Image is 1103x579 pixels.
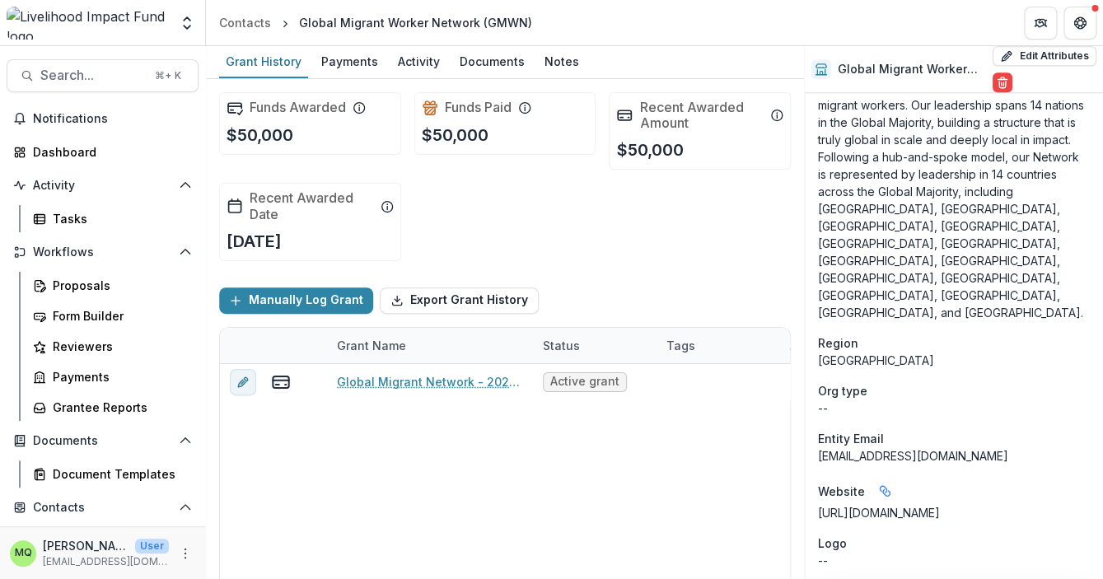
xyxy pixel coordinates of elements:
[53,307,185,325] div: Form Builder
[453,49,531,73] div: Documents
[818,334,858,352] span: Region
[780,328,904,363] div: Amount Awarded
[380,287,539,314] button: Export Grant History
[818,447,1090,465] div: [EMAIL_ADDRESS][DOMAIN_NAME]
[818,535,847,552] span: Logo
[53,338,185,355] div: Reviewers
[327,328,533,363] div: Grant Name
[219,287,373,314] button: Manually Log Grant
[7,59,199,92] button: Search...
[15,548,32,558] div: Maica Quitain
[993,46,1096,66] button: Edit Attributes
[271,371,291,391] button: view-payments
[993,72,1012,92] button: Delete
[533,328,657,363] div: Status
[550,375,619,389] span: Active grant
[33,434,172,448] span: Documents
[175,544,195,563] button: More
[43,537,129,554] p: [PERSON_NAME]
[7,427,199,454] button: Open Documents
[227,123,293,147] p: $50,000
[43,554,169,569] p: [EMAIL_ADDRESS][DOMAIN_NAME]
[26,394,199,421] a: Grantee Reports
[26,460,199,488] a: Document Templates
[7,172,199,198] button: Open Activity
[818,430,884,447] span: Entity Email
[213,11,539,35] nav: breadcrumb
[538,49,586,73] div: Notes
[818,399,1090,417] p: --
[818,352,1090,369] p: [GEOGRAPHIC_DATA]
[818,506,940,520] a: [URL][DOMAIN_NAME]
[818,552,1090,569] p: --
[639,100,764,131] h2: Recent Awarded Amount
[227,229,282,254] p: [DATE]
[175,7,199,40] button: Open entity switcher
[337,373,523,390] a: Global Migrant Network - 2025 Grant
[657,328,780,363] div: Tags
[33,143,185,161] div: Dashboard
[533,337,590,354] div: Status
[33,245,172,259] span: Workflows
[26,272,199,299] a: Proposals
[219,14,271,31] div: Contacts
[299,14,532,31] div: Global Migrant Worker Network (GMWN)
[818,382,867,399] span: Org type
[538,46,586,78] a: Notes
[33,501,172,515] span: Contacts
[250,190,374,222] h2: Recent Awarded Date
[818,44,1090,321] p: Our Network unites 18,000+ migrant workers across 71 member organizations in 27 countries. 65% of...
[838,63,986,77] h2: Global Migrant Worker Network (GMWN)
[780,337,897,354] div: Amount Awarded
[315,46,385,78] a: Payments
[53,465,185,483] div: Document Templates
[40,68,145,83] span: Search...
[53,399,185,416] div: Grantee Reports
[7,7,169,40] img: Livelihood Impact Fund logo
[152,67,185,85] div: ⌘ + K
[657,337,705,354] div: Tags
[53,277,185,294] div: Proposals
[872,478,898,504] button: Linked binding
[616,138,683,162] p: $50,000
[250,100,346,115] h2: Funds Awarded
[26,205,199,232] a: Tasks
[1063,7,1096,40] button: Get Help
[230,368,256,395] button: edit
[422,123,488,147] p: $50,000
[1024,7,1057,40] button: Partners
[33,112,192,126] span: Notifications
[7,494,199,521] button: Open Contacts
[391,49,446,73] div: Activity
[53,210,185,227] div: Tasks
[213,11,278,35] a: Contacts
[327,337,416,354] div: Grant Name
[7,105,199,132] button: Notifications
[391,46,446,78] a: Activity
[7,239,199,265] button: Open Workflows
[53,368,185,385] div: Payments
[219,49,308,73] div: Grant History
[818,483,865,500] span: Website
[26,302,199,329] a: Form Builder
[26,363,199,390] a: Payments
[445,100,512,115] h2: Funds Paid
[26,333,199,360] a: Reviewers
[33,179,172,193] span: Activity
[219,46,308,78] a: Grant History
[453,46,531,78] a: Documents
[135,539,169,553] p: User
[7,138,199,166] a: Dashboard
[315,49,385,73] div: Payments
